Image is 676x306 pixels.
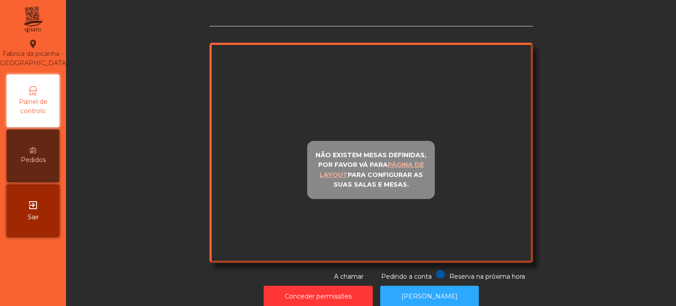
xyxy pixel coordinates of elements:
span: Sair [28,213,39,222]
span: A chamar [334,273,364,280]
span: Pedindo a conta [381,273,432,280]
i: exit_to_app [28,200,38,210]
span: Pedidos [21,155,46,165]
u: página de layout [320,161,424,179]
p: Não existem mesas definidas, por favor vá para para configurar as suas salas e mesas. [311,150,431,190]
i: location_on [28,39,38,49]
span: Reserva na próxima hora [449,273,525,280]
span: Painel de controlo [9,97,57,116]
img: qpiato [22,4,44,35]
